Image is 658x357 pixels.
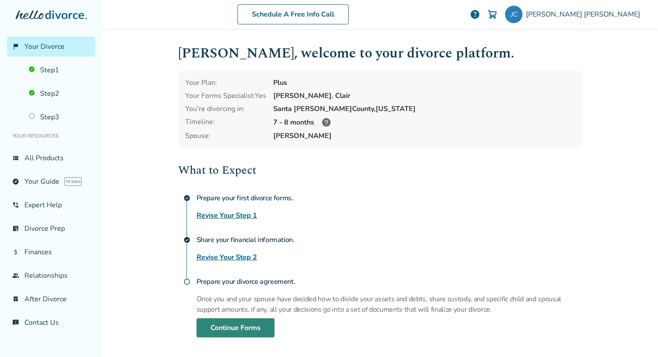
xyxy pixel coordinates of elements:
[197,273,583,290] h4: Prepare your divorce agreement.
[487,9,498,20] img: Cart
[12,319,19,326] span: chat_info
[24,84,95,104] a: Step2
[273,117,576,128] div: 7 - 8 months
[273,78,576,88] div: Plus
[12,272,19,279] span: group
[12,155,19,162] span: view_list
[24,107,95,127] a: Step3
[197,231,583,249] h4: Share your financial information.
[197,210,257,221] a: Revise Your Step 1
[197,252,257,263] a: Revise Your Step 2
[197,189,583,207] h4: Prepare your first divorce forms.
[7,219,95,239] a: list_alt_checkDivorce Prep
[183,195,190,202] span: check_circle
[178,43,583,64] h1: [PERSON_NAME] , welcome to your divorce platform.
[185,117,266,128] div: Timeline:
[470,9,480,20] a: help
[185,78,266,88] div: Your Plan:
[237,4,349,24] a: Schedule A Free Info Call
[7,195,95,215] a: phone_in_talkExpert Help
[12,225,19,232] span: list_alt_check
[197,318,275,337] a: Continue Forms
[7,172,95,192] a: exploreYour GuideAI beta
[7,127,95,145] li: Your Resources
[273,131,576,141] span: [PERSON_NAME]
[526,10,644,19] span: [PERSON_NAME] [PERSON_NAME]
[24,60,95,80] a: Step1
[273,91,576,101] div: [PERSON_NAME]. Clair
[185,131,266,141] span: Spouse:
[7,266,95,286] a: groupRelationships
[185,104,266,114] div: You're divorcing in:
[12,202,19,209] span: phone_in_talk
[12,296,19,303] span: bookmark_check
[197,294,583,315] p: Once you and your spouse have decided how to divide your assets and debts, share custody, and spe...
[24,42,64,51] span: Your Divorce
[7,242,95,262] a: attach_moneyFinances
[273,104,576,114] div: Santa [PERSON_NAME] County, [US_STATE]
[7,148,95,168] a: view_listAll Products
[12,178,19,185] span: explore
[12,249,19,256] span: attach_money
[183,278,190,285] span: radio_button_unchecked
[185,91,266,101] div: Your Forms Specialist: Yes
[7,313,95,333] a: chat_infoContact Us
[505,6,522,23] img: jessica.chung.e@gmail.com
[64,177,81,186] span: AI beta
[12,43,19,50] span: flag_2
[7,37,95,57] a: flag_2Your Divorce
[183,236,190,243] span: check_circle
[178,162,583,179] h2: What to Expect
[7,289,95,309] a: bookmark_checkAfter Divorce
